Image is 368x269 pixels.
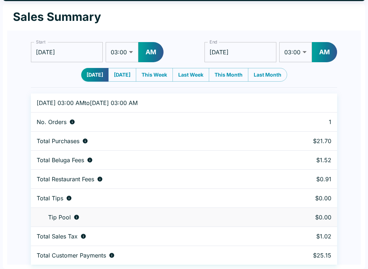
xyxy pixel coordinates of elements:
[279,252,331,259] p: $25.15
[279,195,331,202] p: $0.00
[279,118,331,126] p: 1
[37,156,84,164] p: Total Beluga Fees
[37,195,267,202] div: Combined individual and pooled tips
[37,137,267,145] div: Aggregate order subtotals
[37,175,267,183] div: Fees paid by diners to restaurant
[37,252,267,259] div: Total amount paid for orders by diners
[31,42,103,62] input: Choose date, selected date is Oct 10, 2025
[37,99,267,106] p: [DATE] 03:00 AM to [DATE] 03:00 AM
[37,156,267,164] div: Fees paid by diners to Beluga
[48,214,71,221] p: Tip Pool
[37,175,94,183] p: Total Restaurant Fees
[37,137,79,145] p: Total Purchases
[37,118,267,126] div: Number of orders placed
[136,68,173,82] button: This Week
[37,118,66,126] p: No. Orders
[312,42,337,62] button: AM
[37,233,267,240] div: Sales tax paid by diners
[210,39,217,45] label: End
[279,156,331,164] p: $1.52
[36,39,45,45] label: Start
[37,233,78,240] p: Total Sales Tax
[172,68,209,82] button: Last Week
[209,68,248,82] button: This Month
[279,214,331,221] p: $0.00
[37,252,106,259] p: Total Customer Payments
[37,214,267,221] div: Tips unclaimed by a waiter
[37,195,63,202] p: Total Tips
[279,175,331,183] p: $0.91
[81,68,109,82] button: [DATE]
[279,233,331,240] p: $1.02
[248,68,287,82] button: Last Month
[204,42,276,62] input: Choose date, selected date is Oct 11, 2025
[138,42,164,62] button: AM
[279,137,331,145] p: $21.70
[108,68,136,82] button: [DATE]
[13,10,101,24] h1: Sales Summary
